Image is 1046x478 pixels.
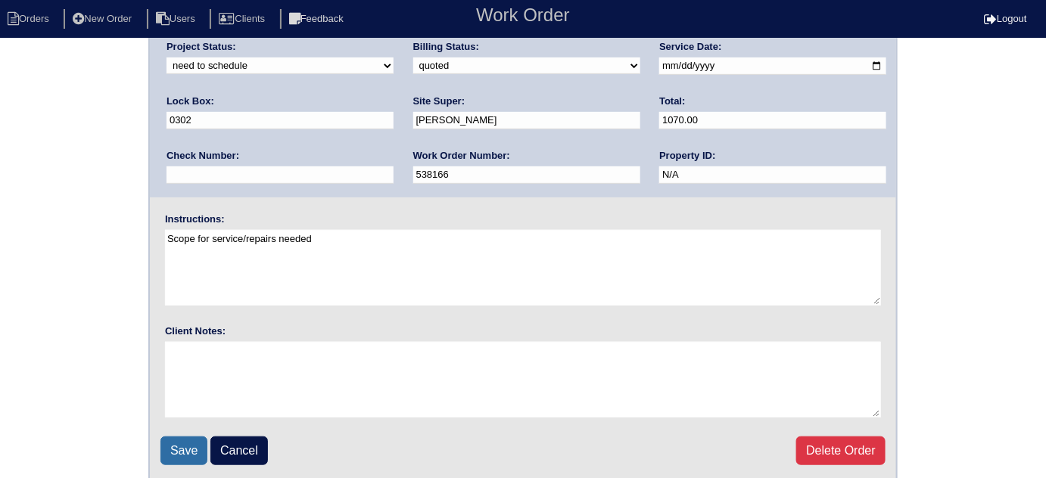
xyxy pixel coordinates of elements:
label: Work Order Number: [413,149,510,163]
label: Billing Status: [413,40,479,54]
label: Instructions: [165,213,225,226]
a: Cancel [210,436,268,465]
a: Users [147,13,207,24]
label: Total: [659,95,685,108]
textarea: Scope for service/repairs needed [165,230,881,306]
label: Project Status: [167,40,236,54]
label: Property ID: [659,149,715,163]
a: New Order [64,13,144,24]
label: Check Number: [167,149,239,163]
label: Lock Box: [167,95,214,108]
label: Client Notes: [165,324,226,338]
label: Service Date: [659,40,721,54]
li: New Order [64,9,144,29]
label: Site Super: [413,95,465,108]
li: Clients [210,9,277,29]
li: Users [147,9,207,29]
li: Feedback [280,9,356,29]
a: Delete Order [796,436,886,465]
input: Save [160,436,207,465]
a: Logout [984,13,1027,24]
a: Clients [210,13,277,24]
